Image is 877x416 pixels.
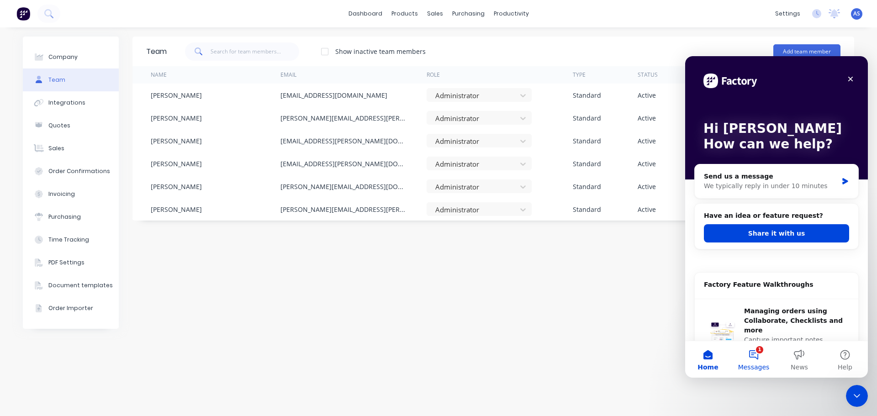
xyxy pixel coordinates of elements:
div: Standard [573,205,601,214]
button: Integrations [23,91,119,114]
div: Invoicing [48,190,75,198]
div: Role [427,71,440,79]
button: Team [23,68,119,91]
input: Search for team members... [211,42,300,61]
div: Standard [573,182,601,191]
div: Active [638,205,656,214]
div: Active [638,159,656,169]
div: [PERSON_NAME] [151,113,202,123]
div: [EMAIL_ADDRESS][DOMAIN_NAME] [280,90,387,100]
div: Order Confirmations [48,167,110,175]
div: sales [423,7,448,21]
div: [PERSON_NAME][EMAIL_ADDRESS][PERSON_NAME][DOMAIN_NAME] [280,205,408,214]
div: Standard [573,90,601,100]
div: Company [48,53,78,61]
button: Company [23,46,119,68]
button: Invoicing [23,183,119,205]
div: [PERSON_NAME] [151,159,202,169]
div: Integrations [48,99,85,107]
div: [PERSON_NAME] [151,205,202,214]
div: Active [638,182,656,191]
div: Quotes [48,121,70,130]
iframe: Intercom live chat [685,56,868,378]
img: Factory [16,7,30,21]
div: [PERSON_NAME] [151,182,202,191]
div: Show inactive team members [335,47,426,56]
div: Type [573,71,586,79]
div: purchasing [448,7,489,21]
span: AS [853,10,860,18]
div: Team [146,46,167,57]
div: Document templates [48,281,113,290]
button: Purchasing [23,205,119,228]
button: Add team member [773,44,840,59]
iframe: Intercom live chat [846,385,868,407]
div: [EMAIL_ADDRESS][PERSON_NAME][DOMAIN_NAME] [280,159,408,169]
button: PDF Settings [23,251,119,274]
div: Email [280,71,296,79]
button: Order Importer [23,297,119,320]
div: Purchasing [48,213,81,221]
div: Standard [573,159,601,169]
div: Time Tracking [48,236,89,244]
div: Status [638,71,658,79]
button: Time Tracking [23,228,119,251]
div: Sales [48,144,64,153]
div: Team [48,76,65,84]
div: Order Importer [48,304,93,312]
a: dashboard [344,7,387,21]
div: [PERSON_NAME] [151,90,202,100]
button: Quotes [23,114,119,137]
button: Sales [23,137,119,160]
div: Standard [573,136,601,146]
button: Order Confirmations [23,160,119,183]
div: [PERSON_NAME][EMAIL_ADDRESS][PERSON_NAME][DOMAIN_NAME] [280,113,408,123]
button: Document templates [23,274,119,297]
div: Active [638,136,656,146]
div: Active [638,113,656,123]
div: settings [771,7,805,21]
div: products [387,7,423,21]
div: Active [638,90,656,100]
div: Standard [573,113,601,123]
div: [PERSON_NAME][EMAIL_ADDRESS][DOMAIN_NAME] [280,182,408,191]
div: [PERSON_NAME] [151,136,202,146]
div: productivity [489,7,534,21]
div: PDF Settings [48,258,85,267]
div: Name [151,71,167,79]
div: [EMAIL_ADDRESS][PERSON_NAME][DOMAIN_NAME] [280,136,408,146]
